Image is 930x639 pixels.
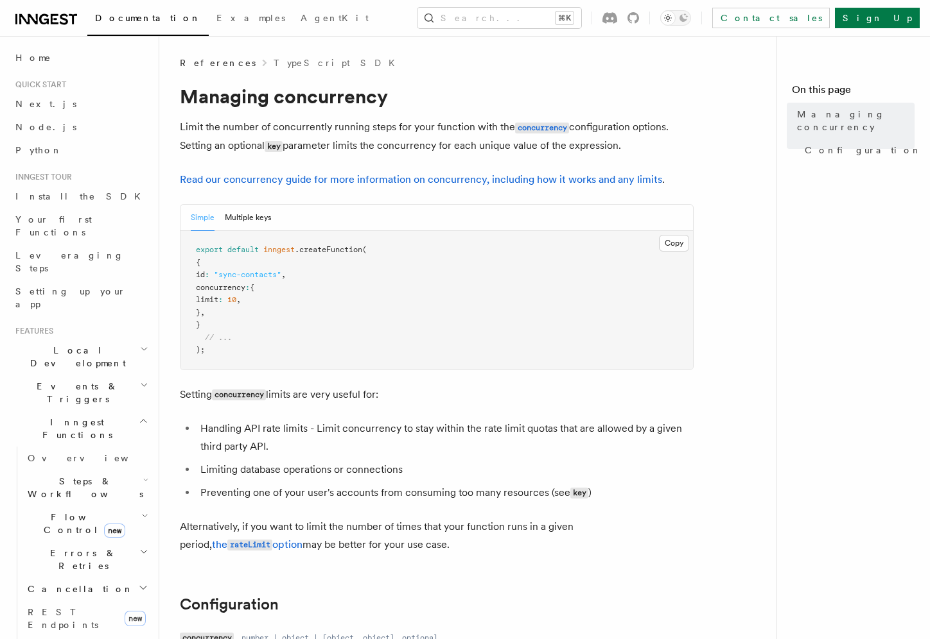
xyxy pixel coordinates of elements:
[250,283,254,292] span: {
[800,139,915,162] a: Configuration
[362,245,367,254] span: (
[196,245,223,254] span: export
[10,92,151,115] a: Next.js
[10,139,151,162] a: Python
[197,484,694,502] li: Preventing one of your user's accounts from consuming too many resources (see )
[180,595,279,613] a: Configuration
[180,85,694,108] h1: Managing concurrency
[22,447,151,470] a: Overview
[22,475,143,500] span: Steps & Workflows
[180,518,694,554] p: Alternatively, if you want to limit the number of times that your function runs in a given period...
[180,118,694,155] p: Limit the number of concurrently running steps for your function with the configuration options. ...
[15,51,51,64] span: Home
[10,380,140,405] span: Events & Triggers
[212,538,303,550] a: therateLimitoption
[15,99,76,109] span: Next.js
[805,144,922,157] span: Configuration
[22,547,139,572] span: Errors & Retries
[22,601,151,636] a: REST Endpointsnew
[515,121,569,133] a: concurrency
[191,205,215,231] button: Simple
[196,258,200,267] span: {
[15,122,76,132] span: Node.js
[196,320,200,329] span: }
[227,245,259,254] span: default
[797,108,915,133] span: Managing concurrency
[180,386,694,404] p: Setting limits are very useful for:
[212,389,266,400] code: concurrency
[274,56,403,69] a: TypeScript SDK
[104,524,125,538] span: new
[15,145,62,155] span: Python
[792,103,915,139] a: Managing concurrency
[196,345,205,354] span: );
[301,13,369,23] span: AgentKit
[10,416,139,441] span: Inngest Functions
[712,8,830,28] a: Contact sales
[180,171,694,189] p: .
[10,411,151,447] button: Inngest Functions
[659,235,689,251] button: Copy
[10,208,151,244] a: Your first Functions
[196,283,245,292] span: concurrency
[87,4,209,36] a: Documentation
[22,583,134,595] span: Cancellation
[15,286,126,309] span: Setting up your app
[556,12,574,24] kbd: ⌘K
[10,244,151,280] a: Leveraging Steps
[10,185,151,208] a: Install the SDK
[295,245,362,254] span: .createFunction
[265,141,283,152] code: key
[197,461,694,479] li: Limiting database operations or connections
[227,540,272,550] code: rateLimit
[28,453,160,463] span: Overview
[180,56,256,69] span: References
[792,82,915,103] h4: On this page
[22,511,141,536] span: Flow Control
[22,470,151,506] button: Steps & Workflows
[570,488,588,498] code: key
[10,80,66,90] span: Quick start
[10,344,140,370] span: Local Development
[835,8,920,28] a: Sign Up
[15,250,124,273] span: Leveraging Steps
[660,10,691,26] button: Toggle dark mode
[28,607,98,630] span: REST Endpoints
[417,8,581,28] button: Search...⌘K
[10,46,151,69] a: Home
[10,339,151,375] button: Local Development
[205,270,209,279] span: :
[281,270,286,279] span: ,
[10,326,53,336] span: Features
[209,4,293,35] a: Examples
[225,205,271,231] button: Multiple keys
[180,173,662,185] a: Read our concurrency guide for more information on concurrency, including how it works and any li...
[263,245,295,254] span: inngest
[293,4,376,35] a: AgentKit
[15,214,92,237] span: Your first Functions
[515,123,569,133] code: concurrency
[10,115,151,139] a: Node.js
[216,13,285,23] span: Examples
[196,308,200,317] span: }
[95,13,201,23] span: Documentation
[227,295,236,304] span: 10
[236,295,241,304] span: ,
[10,280,151,316] a: Setting up your app
[214,270,281,279] span: "sync-contacts"
[22,577,151,601] button: Cancellation
[200,308,205,317] span: ,
[22,506,151,541] button: Flow Controlnew
[197,420,694,456] li: Handling API rate limits - Limit concurrency to stay within the rate limit quotas that are allowe...
[15,191,148,201] span: Install the SDK
[125,611,146,626] span: new
[205,333,232,342] span: // ...
[245,283,250,292] span: :
[196,270,205,279] span: id
[10,375,151,411] button: Events & Triggers
[22,541,151,577] button: Errors & Retries
[196,295,218,304] span: limit
[10,172,72,182] span: Inngest tour
[218,295,223,304] span: :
